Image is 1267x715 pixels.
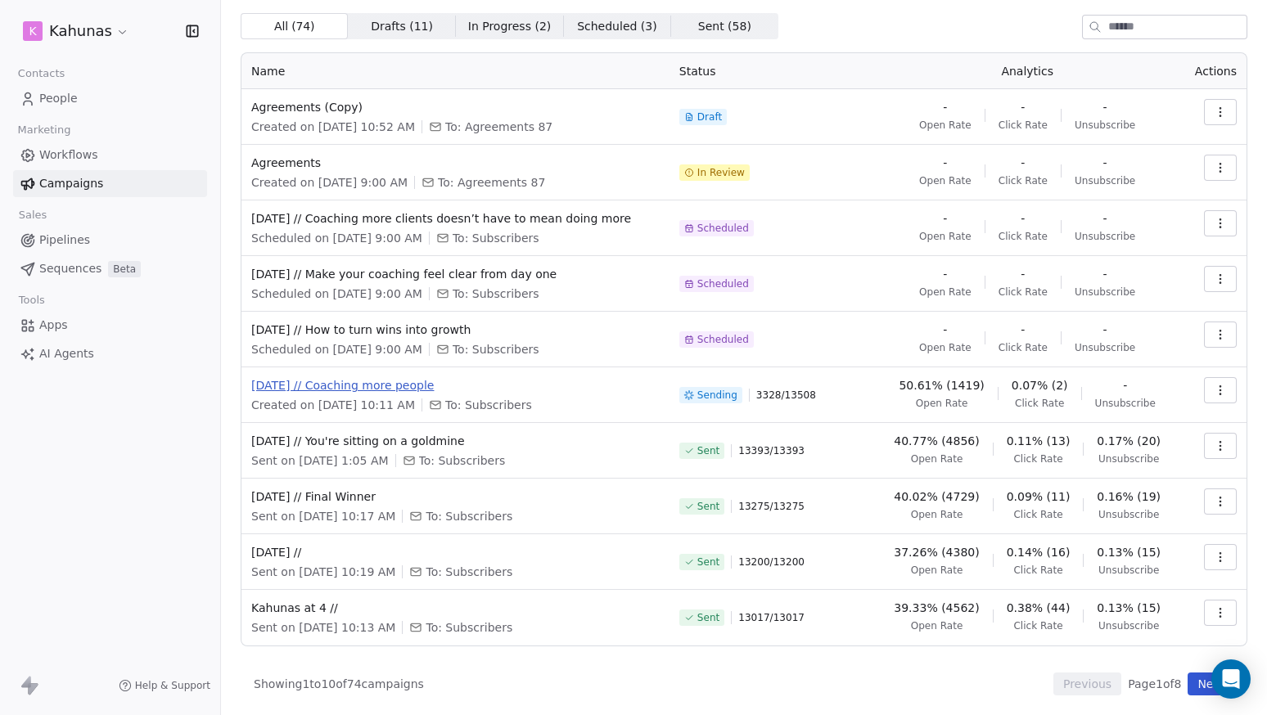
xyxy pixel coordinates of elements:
span: Help & Support [135,679,210,692]
span: - [1021,210,1025,227]
span: To: Subscribers [426,619,512,636]
span: Click Rate [999,230,1048,243]
span: Showing 1 to 10 of 74 campaigns [254,676,424,692]
span: Contacts [11,61,72,86]
span: Open Rate [919,119,972,132]
span: To: Subscribers [426,564,512,580]
div: Open Intercom Messenger [1211,659,1251,699]
span: [DATE] // Final Winner [251,488,660,505]
span: 39.33% (4562) [894,600,979,616]
span: Agreements (Copy) [251,99,660,115]
span: - [1123,377,1127,393]
span: [DATE] // Coaching more people [251,377,660,393]
span: Beta [108,261,141,277]
span: Sent ( 58 ) [698,18,751,35]
span: - [1021,99,1025,115]
span: 0.17% (20) [1097,433,1161,449]
span: Open Rate [911,564,963,577]
span: - [1103,266,1107,282]
a: Pipelines [13,227,207,254]
span: - [1103,99,1107,115]
span: - [1103,210,1107,227]
a: Workflows [13,142,207,169]
span: Agreements [251,155,660,171]
span: In Review [697,166,745,179]
span: Scheduled on [DATE] 9:00 AM [251,230,422,246]
span: Created on [DATE] 10:11 AM [251,397,415,413]
span: Open Rate [919,230,972,243]
a: People [13,85,207,112]
span: Scheduled on [DATE] 9:00 AM [251,341,422,357]
span: Unsubscribe [1098,452,1159,465]
span: - [1021,266,1025,282]
span: Unsubscribe [1075,341,1135,354]
span: 13017 / 13017 [738,611,805,624]
span: Click Rate [999,174,1048,187]
span: Marketing [11,118,78,142]
span: Sent on [DATE] 10:19 AM [251,564,395,580]
span: - [1103,155,1107,171]
span: Click Rate [999,286,1048,299]
button: Previous [1053,672,1121,695]
span: [DATE] // [251,544,660,560]
th: Name [241,53,670,89]
span: Kahunas at 4 // [251,600,660,616]
button: KKahunas [20,17,133,45]
span: Scheduled ( 3 ) [577,18,657,35]
span: - [943,155,947,171]
span: 40.77% (4856) [894,433,979,449]
span: 0.38% (44) [1007,600,1071,616]
span: To: Agreements 87 [445,119,552,135]
span: - [943,210,947,227]
span: Created on [DATE] 9:00 AM [251,174,408,191]
span: Drafts ( 11 ) [371,18,433,35]
span: Workflows [39,146,98,164]
span: Draft [697,110,722,124]
span: 0.09% (11) [1007,488,1071,505]
span: Click Rate [1013,564,1062,577]
span: To: Agreements 87 [438,174,545,191]
span: 0.14% (16) [1007,544,1071,560]
span: Scheduled [697,277,749,290]
span: Sent [697,500,719,513]
span: To: Subscribers [445,397,532,413]
span: Click Rate [1013,619,1062,632]
button: Next [1188,672,1234,695]
span: [DATE] // You're sitting on a goldmine [251,433,660,449]
span: Sending [697,389,737,402]
span: [DATE] // Make your coaching feel clear from day one [251,266,660,282]
span: Click Rate [1015,397,1064,410]
span: Unsubscribe [1075,230,1135,243]
span: Open Rate [911,452,963,465]
span: Kahunas [49,20,112,42]
span: Click Rate [999,341,1048,354]
span: Open Rate [911,508,963,521]
th: Analytics [874,53,1181,89]
span: Pipelines [39,232,90,249]
span: Open Rate [919,286,972,299]
span: Scheduled [697,222,749,235]
span: Sales [11,203,54,227]
span: Open Rate [911,619,963,632]
a: Apps [13,312,207,339]
span: Sent on [DATE] 10:13 AM [251,619,395,636]
span: Sequences [39,260,101,277]
span: Open Rate [916,397,968,410]
span: Page 1 of 8 [1128,676,1181,692]
span: K [29,23,36,39]
span: 37.26% (4380) [894,544,979,560]
span: Campaigns [39,175,103,192]
span: Click Rate [1013,508,1062,521]
span: - [943,99,947,115]
span: Scheduled on [DATE] 9:00 AM [251,286,422,302]
span: To: Subscribers [453,230,539,246]
span: 13275 / 13275 [738,500,805,513]
span: 0.16% (19) [1097,488,1161,505]
span: Apps [39,317,68,334]
span: 40.02% (4729) [894,488,979,505]
span: Created on [DATE] 10:52 AM [251,119,415,135]
span: - [943,266,947,282]
span: Unsubscribe [1075,286,1135,299]
span: [DATE] // Coaching more clients doesn’t have to mean doing more [251,210,660,227]
span: 50.61% (1419) [899,377,984,393]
